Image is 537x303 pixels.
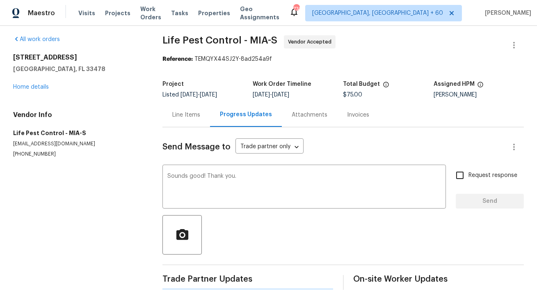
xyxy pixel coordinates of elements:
span: [DATE] [253,92,270,98]
h5: Assigned HPM [434,81,475,87]
span: Send Message to [162,143,231,151]
textarea: Sounds good! Thank you. [167,173,441,202]
h5: [GEOGRAPHIC_DATA], FL 33478 [13,65,143,73]
span: - [181,92,217,98]
span: [DATE] [272,92,289,98]
h2: [STREET_ADDRESS] [13,53,143,62]
div: Invoices [347,111,369,119]
a: All work orders [13,37,60,42]
span: Request response [468,171,517,180]
div: Trade partner only [235,140,304,154]
h4: Vendor Info [13,111,143,119]
span: The hpm assigned to this work order. [477,81,484,92]
span: Listed [162,92,217,98]
span: Trade Partner Updates [162,275,333,283]
b: Reference: [162,56,193,62]
p: [PHONE_NUMBER] [13,151,143,158]
span: Tasks [171,10,188,16]
div: Line Items [172,111,200,119]
a: Home details [13,84,49,90]
h5: Work Order Timeline [253,81,311,87]
h5: Project [162,81,184,87]
span: The total cost of line items that have been proposed by Opendoor. This sum includes line items th... [383,81,389,92]
span: Work Orders [140,5,161,21]
span: [GEOGRAPHIC_DATA], [GEOGRAPHIC_DATA] + 60 [312,9,443,17]
div: 774 [293,5,299,13]
span: [PERSON_NAME] [482,9,531,17]
span: Properties [198,9,230,17]
div: Progress Updates [220,110,272,119]
span: Life Pest Control - MIA-S [162,35,277,45]
span: Maestro [28,9,55,17]
div: [PERSON_NAME] [434,92,524,98]
p: [EMAIL_ADDRESS][DOMAIN_NAME] [13,140,143,147]
div: Attachments [292,111,327,119]
span: Geo Assignments [240,5,279,21]
span: - [253,92,289,98]
span: Visits [78,9,95,17]
h5: Life Pest Control - MIA-S [13,129,143,137]
span: On-site Worker Updates [354,275,524,283]
span: Projects [105,9,130,17]
div: TEMQYX44SJ2Y-8ad254a9f [162,55,524,63]
span: Vendor Accepted [288,38,335,46]
h5: Total Budget [343,81,380,87]
span: [DATE] [200,92,217,98]
span: $75.00 [343,92,363,98]
span: [DATE] [181,92,198,98]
